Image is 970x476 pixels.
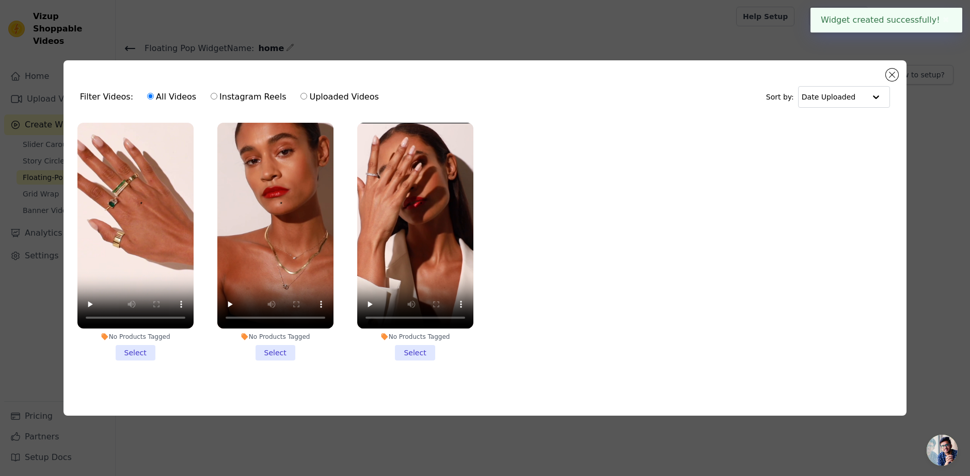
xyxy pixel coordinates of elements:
[80,85,385,109] div: Filter Videos:
[357,333,473,341] div: No Products Tagged
[300,90,379,104] label: Uploaded Videos
[886,69,898,81] button: Close modal
[766,86,891,108] div: Sort by:
[147,90,197,104] label: All Videos
[210,90,287,104] label: Instagram Reels
[810,8,962,32] div: Widget created successfully!
[927,435,958,466] div: Bate-papo aberto
[217,333,333,341] div: No Products Tagged
[77,333,194,341] div: No Products Tagged
[940,14,952,26] button: Close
